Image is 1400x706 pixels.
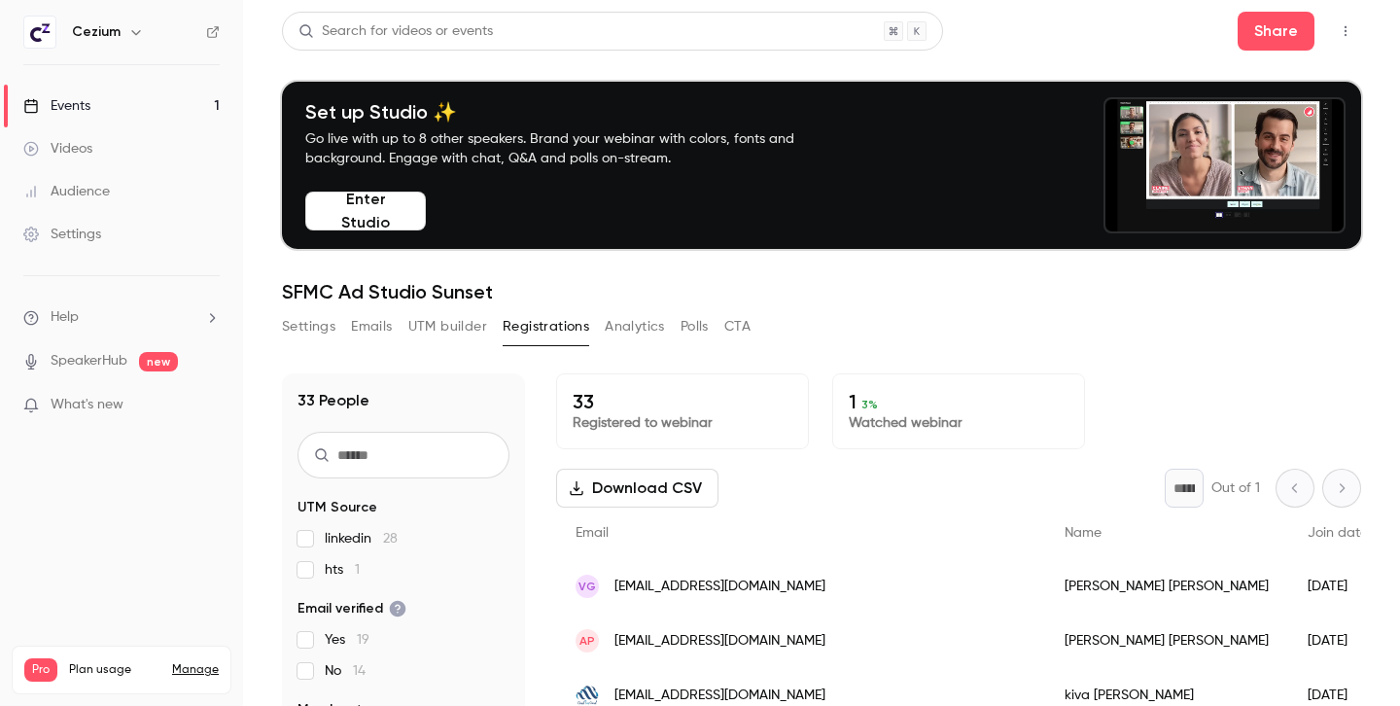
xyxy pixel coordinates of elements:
[1238,12,1314,51] button: Share
[849,390,1068,413] p: 1
[849,413,1068,433] p: Watched webinar
[325,661,366,681] span: No
[578,578,596,595] span: vg
[1288,559,1387,614] div: [DATE]
[305,129,840,168] p: Go live with up to 8 other speakers. Brand your webinar with colors, fonts and background. Engage...
[724,311,751,342] button: CTA
[357,633,369,647] span: 19
[305,100,840,124] h4: Set up Studio ✨
[51,395,123,415] span: What's new
[51,351,127,371] a: SpeakerHub
[298,21,493,42] div: Search for videos or events
[556,469,718,508] button: Download CSV
[576,526,609,540] span: Email
[24,658,57,682] span: Pro
[297,389,369,412] h1: 33 People
[282,311,335,342] button: Settings
[297,498,377,517] span: UTM Source
[614,631,825,652] span: [EMAIL_ADDRESS][DOMAIN_NAME]
[72,22,121,42] h6: Cezium
[614,686,825,706] span: [EMAIL_ADDRESS][DOMAIN_NAME]
[681,311,709,342] button: Polls
[605,311,665,342] button: Analytics
[24,17,55,48] img: Cezium
[51,307,79,328] span: Help
[325,630,369,650] span: Yes
[23,139,92,159] div: Videos
[282,280,1361,303] h1: SFMC Ad Studio Sunset
[573,390,792,413] p: 33
[503,311,589,342] button: Registrations
[1065,526,1102,540] span: Name
[1288,614,1387,668] div: [DATE]
[383,532,398,546] span: 28
[408,311,487,342] button: UTM builder
[23,225,101,244] div: Settings
[1045,614,1288,668] div: [PERSON_NAME] [PERSON_NAME]
[23,307,220,328] li: help-dropdown-opener
[325,560,360,580] span: hts
[297,599,406,618] span: Email verified
[614,577,825,597] span: [EMAIL_ADDRESS][DOMAIN_NAME]
[579,632,595,650] span: AP
[353,664,366,678] span: 14
[196,397,220,414] iframe: Noticeable Trigger
[861,398,878,411] span: 3 %
[139,352,178,371] span: new
[305,192,426,230] button: Enter Studio
[69,662,160,678] span: Plan usage
[23,182,110,201] div: Audience
[351,311,392,342] button: Emails
[1211,478,1260,498] p: Out of 1
[355,563,360,577] span: 1
[325,529,398,548] span: linkedin
[23,96,90,116] div: Events
[573,413,792,433] p: Registered to webinar
[172,662,219,678] a: Manage
[1308,526,1368,540] span: Join date
[1045,559,1288,614] div: [PERSON_NAME] [PERSON_NAME]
